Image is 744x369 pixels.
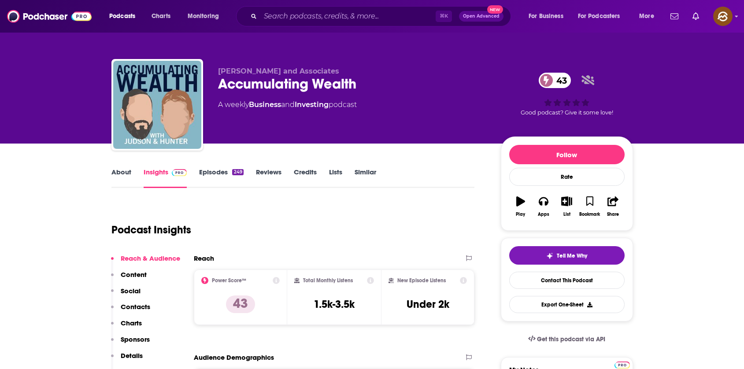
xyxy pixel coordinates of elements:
[355,168,376,188] a: Similar
[295,100,329,109] a: Investing
[314,298,355,311] h3: 1.5k-3.5k
[407,298,449,311] h3: Under 2k
[146,9,176,23] a: Charts
[522,9,574,23] button: open menu
[109,10,135,22] span: Podcasts
[172,169,187,176] img: Podchaser Pro
[509,296,625,313] button: Export One-Sheet
[538,212,549,217] div: Apps
[667,9,682,24] a: Show notifications dropdown
[329,168,342,188] a: Lists
[463,14,500,18] span: Open Advanced
[633,9,665,23] button: open menu
[579,212,600,217] div: Bookmark
[111,351,143,368] button: Details
[199,168,243,188] a: Episodes249
[713,7,733,26] span: Logged in as hey85204
[226,295,255,313] p: 43
[607,212,619,217] div: Share
[557,252,587,259] span: Tell Me Why
[194,353,274,362] h2: Audience Demographics
[260,9,436,23] input: Search podcasts, credits, & more...
[121,270,147,279] p: Content
[614,360,630,369] a: Pro website
[509,168,625,186] div: Rate
[218,100,357,110] div: A weekly podcast
[529,10,563,22] span: For Business
[578,191,601,222] button: Bookmark
[212,277,246,284] h2: Power Score™
[563,212,570,217] div: List
[487,5,503,14] span: New
[111,270,147,287] button: Content
[249,100,281,109] a: Business
[572,9,633,23] button: open menu
[121,319,142,327] p: Charts
[639,10,654,22] span: More
[121,303,150,311] p: Contacts
[501,67,633,122] div: 43Good podcast? Give it some love!
[121,254,180,262] p: Reach & Audience
[256,168,281,188] a: Reviews
[521,328,613,350] a: Get this podcast via API
[537,336,605,343] span: Get this podcast via API
[397,277,446,284] h2: New Episode Listens
[578,10,620,22] span: For Podcasters
[459,11,503,22] button: Open AdvancedNew
[152,10,170,22] span: Charts
[7,8,92,25] img: Podchaser - Follow, Share and Rate Podcasts
[713,7,733,26] img: User Profile
[689,9,703,24] a: Show notifications dropdown
[303,277,353,284] h2: Total Monthly Listens
[509,191,532,222] button: Play
[181,9,230,23] button: open menu
[516,212,525,217] div: Play
[188,10,219,22] span: Monitoring
[113,61,201,149] img: Accumulating Wealth
[111,223,191,236] h1: Podcast Insights
[436,11,452,22] span: ⌘ K
[509,246,625,265] button: tell me why sparkleTell Me Why
[713,7,733,26] button: Show profile menu
[244,6,519,26] div: Search podcasts, credits, & more...
[601,191,624,222] button: Share
[218,67,339,75] span: [PERSON_NAME] and Associates
[555,191,578,222] button: List
[111,319,142,335] button: Charts
[509,145,625,164] button: Follow
[121,335,150,343] p: Sponsors
[532,191,555,222] button: Apps
[111,335,150,351] button: Sponsors
[539,73,571,88] a: 43
[103,9,147,23] button: open menu
[281,100,295,109] span: and
[121,351,143,360] p: Details
[111,168,131,188] a: About
[521,109,613,116] span: Good podcast? Give it some love!
[614,362,630,369] img: Podchaser Pro
[111,303,150,319] button: Contacts
[111,254,180,270] button: Reach & Audience
[548,73,571,88] span: 43
[144,168,187,188] a: InsightsPodchaser Pro
[194,254,214,262] h2: Reach
[294,168,317,188] a: Credits
[509,272,625,289] a: Contact This Podcast
[121,287,141,295] p: Social
[546,252,553,259] img: tell me why sparkle
[232,169,243,175] div: 249
[111,287,141,303] button: Social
